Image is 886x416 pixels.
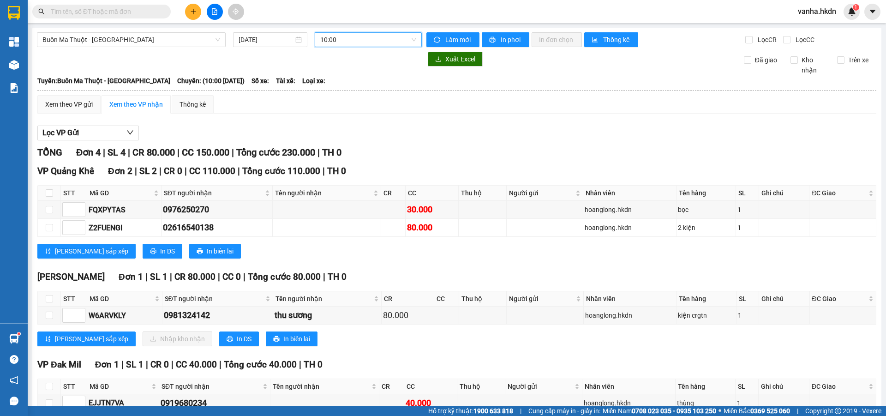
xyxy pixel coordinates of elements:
[585,205,675,215] div: hoanglong.hkdn
[736,291,760,307] th: SL
[87,201,162,219] td: FQXPYTAS
[584,398,674,408] div: hoanglong.hkdn
[750,407,790,415] strong: 0369 525 060
[132,147,175,158] span: CR 80.000
[406,397,455,410] div: 40.000
[275,294,372,304] span: Tên người nhận
[119,271,143,282] span: Đơn 1
[174,271,216,282] span: CR 80.000
[473,407,513,415] strong: 1900 633 818
[164,166,182,176] span: CR 0
[103,147,105,158] span: |
[207,4,223,20] button: file-add
[603,406,716,416] span: Miền Nam
[445,54,475,64] span: Xuất Excel
[185,166,187,176] span: |
[61,186,87,201] th: STT
[584,32,638,47] button: bar-chartThống kê
[218,271,220,282] span: |
[676,186,736,201] th: Tên hàng
[128,147,130,158] span: |
[10,355,18,364] span: question-circle
[150,271,168,282] span: SL 1
[585,310,675,320] div: hoanglong.hkdn
[251,76,269,86] span: Số xe:
[180,99,206,109] div: Thống kê
[323,271,325,282] span: |
[382,291,435,307] th: CR
[792,35,816,45] span: Lọc CC
[177,76,245,86] span: Chuyến: (10:00 [DATE])
[736,186,759,201] th: SL
[582,379,676,394] th: Nhân viên
[273,336,280,343] span: printer
[317,147,320,158] span: |
[159,166,162,176] span: |
[45,336,51,343] span: sort-ascending
[812,188,867,198] span: ĐC Giao
[327,166,346,176] span: TH 0
[126,359,144,370] span: SL 1
[176,359,217,370] span: CC 40.000
[283,334,310,344] span: In biên lai
[61,291,87,307] th: STT
[812,381,867,392] span: ĐC Giao
[482,32,529,47] button: printerIn phơi
[89,204,160,216] div: FQXPYTAS
[170,271,172,282] span: |
[304,359,323,370] span: TH 0
[159,394,271,412] td: 0919680234
[243,271,245,282] span: |
[603,35,631,45] span: Thống kê
[37,126,139,140] button: Lọc VP Gửi
[45,99,93,109] div: Xem theo VP gửi
[759,291,809,307] th: Ghi chú
[232,147,234,158] span: |
[459,186,507,201] th: Thu hộ
[459,291,507,307] th: Thu hộ
[190,8,197,15] span: plus
[520,406,521,416] span: |
[89,222,160,234] div: Z2FUENGI
[266,332,317,346] button: printerIn biên lai
[434,291,459,307] th: CC
[759,186,809,201] th: Ghi chú
[90,381,150,392] span: Mã GD
[428,406,513,416] span: Hỗ trợ kỹ thuật:
[121,359,124,370] span: |
[738,310,758,320] div: 1
[171,359,174,370] span: |
[219,332,259,346] button: printerIn DS
[434,36,442,44] span: sync
[89,397,157,409] div: EJJTN7VA
[61,379,87,394] th: STT
[55,334,128,344] span: [PERSON_NAME] sắp xếp
[182,147,229,158] span: CC 150.000
[150,359,169,370] span: CR 0
[219,359,221,370] span: |
[407,221,457,234] div: 80.000
[9,83,19,93] img: solution-icon
[435,56,442,63] span: download
[736,379,759,394] th: SL
[42,33,220,47] span: Buôn Ma Thuột - Gia Nghĩa
[197,248,203,255] span: printer
[407,203,457,216] div: 30.000
[135,166,137,176] span: |
[9,37,19,47] img: dashboard-icon
[145,271,148,282] span: |
[299,359,301,370] span: |
[37,271,105,282] span: [PERSON_NAME]
[37,359,81,370] span: VP Đak Mil
[227,336,233,343] span: printer
[237,334,251,344] span: In DS
[632,407,716,415] strong: 0708 023 035 - 0935 103 250
[90,294,153,304] span: Mã GD
[87,219,162,237] td: Z2FUENGI
[678,205,735,215] div: bọc
[9,60,19,70] img: warehouse-icon
[37,147,62,158] span: TỔNG
[90,188,152,198] span: Mã GD
[139,166,157,176] span: SL 2
[38,8,45,15] span: search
